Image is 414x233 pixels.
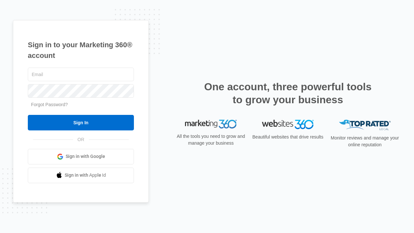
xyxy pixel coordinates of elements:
[65,172,106,179] span: Sign in with Apple Id
[28,115,134,130] input: Sign In
[185,120,237,129] img: Marketing 360
[339,120,391,130] img: Top Rated Local
[202,80,374,106] h2: One account, three powerful tools to grow your business
[66,153,105,160] span: Sign in with Google
[28,68,134,81] input: Email
[252,134,324,140] p: Beautiful websites that drive results
[329,135,401,148] p: Monitor reviews and manage your online reputation
[28,39,134,61] h1: Sign in to your Marketing 360® account
[28,149,134,164] a: Sign in with Google
[175,133,247,147] p: All the tools you need to grow and manage your business
[73,136,89,143] span: OR
[31,102,68,107] a: Forgot Password?
[28,168,134,183] a: Sign in with Apple Id
[262,120,314,129] img: Websites 360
